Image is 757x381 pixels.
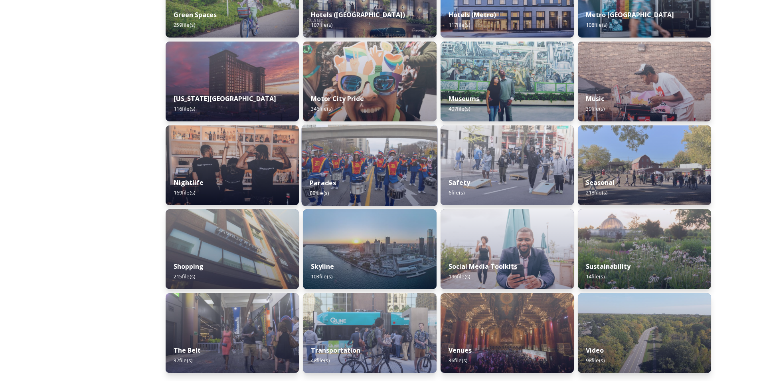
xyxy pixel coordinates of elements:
[449,357,467,364] span: 36 file(s)
[166,125,299,205] img: a2dff9e2-4114-4710-892b-6a81cdf06f25.jpg
[449,21,470,28] span: 117 file(s)
[449,262,517,271] strong: Social Media Toolkits
[174,105,195,112] span: 116 file(s)
[586,178,615,187] strong: Seasonal
[441,293,574,373] img: 1DRK0060.jpg
[311,273,332,280] span: 103 file(s)
[578,209,711,289] img: Oudolf_6-22-2022-3186%2520copy.jpg
[166,293,299,373] img: 90557b6c-0b62-448f-b28c-3e7395427b66.jpg
[586,105,605,112] span: 39 file(s)
[441,42,574,121] img: e48ebac4-80d7-47a5-98d3-b3b6b4c147fe.jpg
[449,346,472,355] strong: Venues
[174,189,195,196] span: 169 file(s)
[174,273,195,280] span: 215 file(s)
[166,42,299,121] img: 5d4b6ee4-1201-421a-84a9-a3631d6f7534.jpg
[586,10,674,19] strong: Metro [GEOGRAPHIC_DATA]
[311,10,405,19] strong: Hotels ([GEOGRAPHIC_DATA])
[449,178,470,187] strong: Safety
[174,262,204,271] strong: Shopping
[311,21,332,28] span: 107 file(s)
[586,357,605,364] span: 98 file(s)
[174,21,195,28] span: 259 file(s)
[174,10,217,19] strong: Green Spaces
[586,189,607,196] span: 218 file(s)
[586,21,607,28] span: 108 file(s)
[441,125,574,205] img: 5cfe837b-42d2-4f07-949b-1daddc3a824e.jpg
[310,189,329,196] span: 88 file(s)
[449,94,479,103] strong: Museums
[302,125,438,206] img: d8268b2e-af73-4047-a747-1e9a83cc24c4.jpg
[174,94,276,103] strong: [US_STATE][GEOGRAPHIC_DATA]
[311,262,334,271] strong: Skyline
[311,357,330,364] span: 48 file(s)
[449,189,464,196] span: 6 file(s)
[586,273,605,280] span: 14 file(s)
[174,346,201,355] strong: The Belt
[441,209,574,289] img: RIVERWALK%2520CONTENT%2520EDIT-15-PhotoCredit-Justin_Milhouse-UsageExpires_Oct-2024.jpg
[174,357,192,364] span: 37 file(s)
[586,346,604,355] strong: Video
[311,346,360,355] strong: Transportation
[578,42,711,121] img: 87bbb248-d5f7-45c8-815f-fb574559da3d.jpg
[166,209,299,289] img: e91d0ad6-e020-4ad7-a29e-75c491b4880f.jpg
[578,125,711,205] img: 4423d9b81027f9a47bd28d212e5a5273a11b6f41845817bbb6cd5dd12e8cc4e8.jpg
[578,293,711,373] img: 1a17dcd2-11c0-4cb7-9822-60fcc180ce86.jpg
[303,42,436,121] img: IMG_1897.jpg
[174,178,204,187] strong: Nightlife
[449,10,496,19] strong: Hotels (Metro)
[310,179,336,187] strong: Parades
[303,293,436,373] img: QLine_Bill-Bowen_5507-2.jpeg
[449,273,470,280] span: 196 file(s)
[586,94,604,103] strong: Music
[311,94,364,103] strong: Motor City Pride
[303,209,436,289] img: 1c183ad6-ea5d-43bf-8d64-8aacebe3bb37.jpg
[586,262,631,271] strong: Sustainability
[449,105,470,112] span: 407 file(s)
[311,105,332,112] span: 346 file(s)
